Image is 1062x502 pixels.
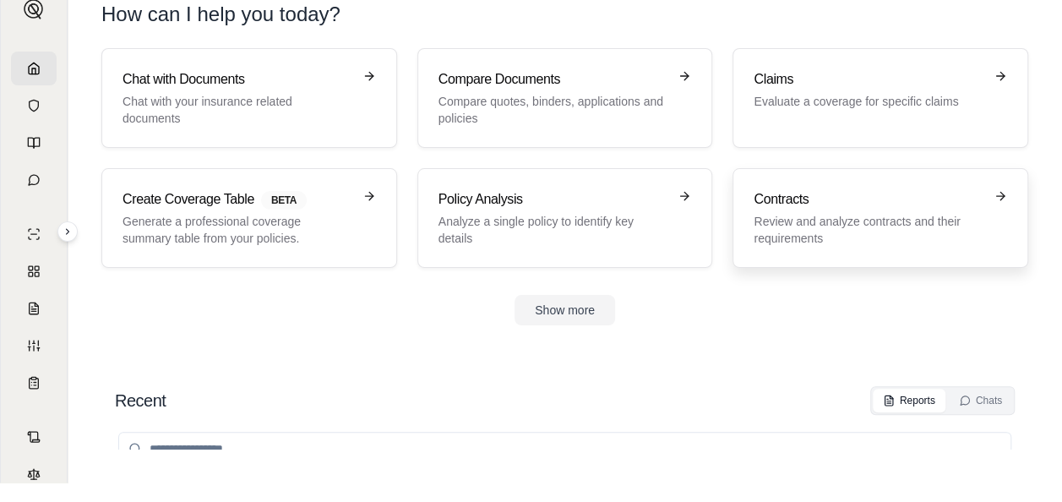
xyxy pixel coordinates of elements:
[417,168,713,268] a: Policy AnalysisAnalyze a single policy to identify key details
[438,69,668,90] h3: Compare Documents
[438,213,668,247] p: Analyze a single policy to identify key details
[261,191,307,210] span: BETA
[11,163,57,197] a: Chat
[11,217,57,251] a: Single Policy
[417,48,713,148] a: Compare DocumentsCompare quotes, binders, applications and policies
[11,457,57,491] a: Legal Search Engine
[11,292,57,325] a: Claim Coverage
[123,213,352,247] p: Generate a professional coverage summary table from your policies.
[11,89,57,123] a: Documents Vault
[438,93,668,127] p: Compare quotes, binders, applications and policies
[11,254,57,288] a: Policy Comparisons
[873,389,945,412] button: Reports
[11,126,57,160] a: Prompt Library
[959,394,1002,407] div: Chats
[949,389,1012,412] button: Chats
[101,48,397,148] a: Chat with DocumentsChat with your insurance related documents
[515,295,615,325] button: Show more
[754,189,983,210] h3: Contracts
[115,389,166,412] h2: Recent
[883,394,935,407] div: Reports
[11,366,57,400] a: Coverage Table
[754,213,983,247] p: Review and analyze contracts and their requirements
[101,1,1028,28] h1: How can I help you today?
[754,69,983,90] h3: Claims
[733,48,1028,148] a: ClaimsEvaluate a coverage for specific claims
[57,221,78,242] button: Expand sidebar
[754,93,983,110] p: Evaluate a coverage for specific claims
[733,168,1028,268] a: ContractsReview and analyze contracts and their requirements
[438,189,668,210] h3: Policy Analysis
[123,189,352,210] h3: Create Coverage Table
[101,168,397,268] a: Create Coverage TableBETAGenerate a professional coverage summary table from your policies.
[11,420,57,454] a: Contract Analysis
[11,329,57,363] a: Custom Report
[123,69,352,90] h3: Chat with Documents
[123,93,352,127] p: Chat with your insurance related documents
[11,52,57,85] a: Home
